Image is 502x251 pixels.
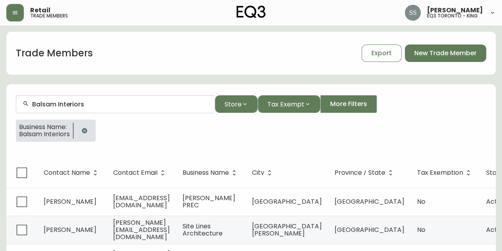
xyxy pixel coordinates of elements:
[44,170,90,175] span: Contact Name
[371,49,392,58] span: Export
[252,222,322,238] span: [GEOGRAPHIC_DATA][PERSON_NAME]
[215,95,258,113] button: Store
[113,170,158,175] span: Contact Email
[183,222,223,238] span: Site Lines Architecture
[183,170,229,175] span: Business Name
[113,193,170,210] span: [EMAIL_ADDRESS][DOMAIN_NAME]
[427,7,483,14] span: [PERSON_NAME]
[225,99,242,109] span: Store
[417,169,473,176] span: Tax Exemption
[252,197,322,206] span: [GEOGRAPHIC_DATA]
[113,169,168,176] span: Contact Email
[335,197,404,206] span: [GEOGRAPHIC_DATA]
[335,225,404,234] span: [GEOGRAPHIC_DATA]
[44,225,96,234] span: [PERSON_NAME]
[183,169,239,176] span: Business Name
[405,5,421,21] img: f1b6f2cda6f3b51f95337c5892ce6799
[405,44,486,62] button: New Trade Member
[19,131,70,138] span: Balsam Interiors
[417,197,425,206] span: No
[30,14,68,18] h5: trade members
[414,49,477,58] span: New Trade Member
[427,14,478,18] h5: eq3 toronto - king
[113,218,170,241] span: [PERSON_NAME][EMAIL_ADDRESS][DOMAIN_NAME]
[252,170,264,175] span: City
[335,170,385,175] span: Province / State
[320,95,377,113] button: More Filters
[267,99,304,109] span: Tax Exempt
[330,100,367,108] span: More Filters
[362,44,402,62] button: Export
[258,95,320,113] button: Tax Exempt
[32,100,208,108] input: Search
[44,197,96,206] span: [PERSON_NAME]
[252,169,275,176] span: City
[417,225,425,234] span: No
[183,193,235,210] span: [PERSON_NAME] PREC
[417,170,463,175] span: Tax Exemption
[30,7,50,14] span: Retail
[237,6,266,18] img: logo
[19,124,70,131] span: Business Name:
[16,46,93,60] h1: Trade Members
[44,169,100,176] span: Contact Name
[335,169,396,176] span: Province / State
